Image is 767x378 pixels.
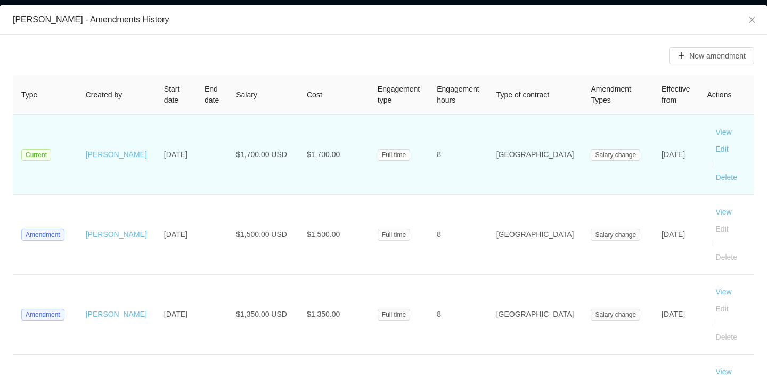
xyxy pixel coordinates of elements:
[707,124,740,141] button: View
[236,150,287,159] span: $1,700.00 USD
[488,115,583,195] td: [GEOGRAPHIC_DATA]
[591,85,631,104] span: Amendment Types
[437,85,479,104] span: Engagement hours
[205,85,219,104] span: End date
[707,203,740,220] button: View
[662,85,690,104] span: Effective from
[707,141,737,158] button: Edit
[236,91,257,99] span: Salary
[86,230,147,239] a: [PERSON_NAME]
[378,149,410,161] span: Full time
[378,85,420,104] span: Engagement type
[236,310,287,318] span: $1,350.00 USD
[164,85,180,104] span: Start date
[21,309,64,321] span: Amendment
[307,150,340,159] span: $1,700.00
[307,91,322,99] span: Cost
[437,150,441,159] span: 8
[707,220,737,237] button: Edit
[13,14,754,26] div: [PERSON_NAME] - Amendments History
[653,275,698,355] td: [DATE]
[86,150,147,159] a: [PERSON_NAME]
[707,300,737,317] button: Edit
[669,47,754,64] button: icon: plusNew amendment
[156,195,196,275] td: [DATE]
[591,229,640,241] span: Salary change
[21,149,51,161] span: Current
[437,310,441,318] span: 8
[707,169,746,186] button: Delete
[653,115,698,195] td: [DATE]
[496,91,550,99] span: Type of contract
[591,309,640,321] span: Salary change
[156,115,196,195] td: [DATE]
[378,229,410,241] span: Full time
[748,15,756,24] i: icon: close
[378,309,410,321] span: Full time
[707,91,732,99] span: Actions
[21,229,64,241] span: Amendment
[591,149,640,161] span: Salary change
[307,310,340,318] span: $1,350.00
[86,91,122,99] span: Created by
[307,230,340,239] span: $1,500.00
[488,195,583,275] td: [GEOGRAPHIC_DATA]
[156,275,196,355] td: [DATE]
[653,195,698,275] td: [DATE]
[437,230,441,239] span: 8
[21,91,37,99] span: Type
[86,310,147,318] a: [PERSON_NAME]
[707,283,740,300] button: View
[737,5,767,35] button: Close
[236,230,287,239] span: $1,500.00 USD
[488,275,583,355] td: [GEOGRAPHIC_DATA]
